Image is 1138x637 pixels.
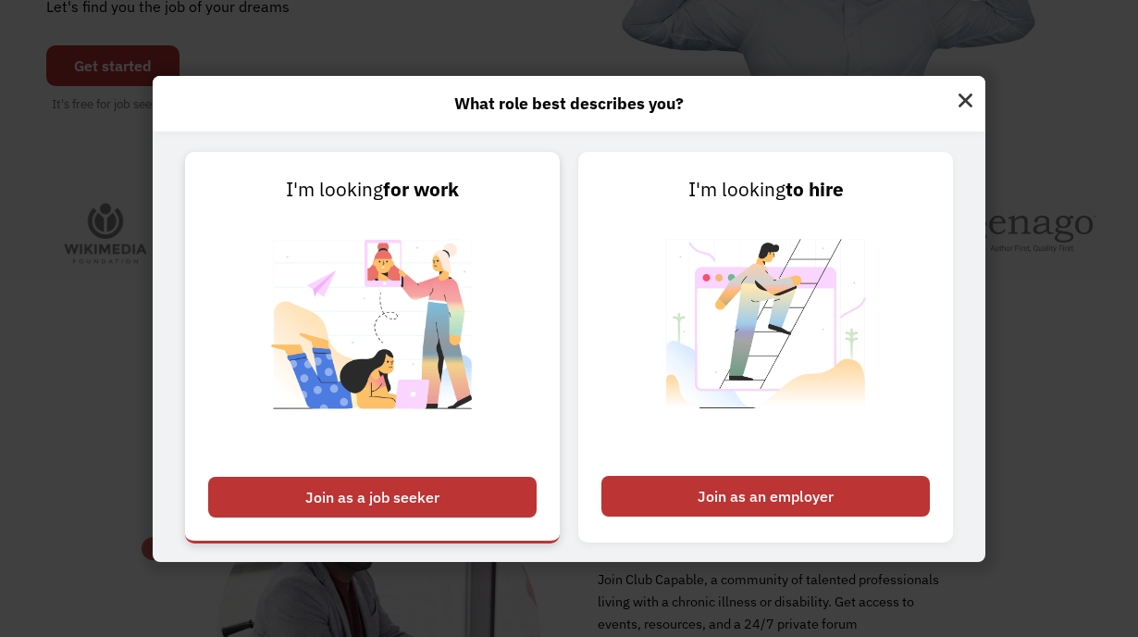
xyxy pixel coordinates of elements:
[578,152,953,543] a: I'm lookingto hireJoin as an employer
[208,175,537,205] div: I'm looking
[208,477,537,518] div: Join as a job seeker
[185,152,560,543] a: I'm lookingfor workJoin as a job seeker
[785,177,844,202] strong: to hire
[257,205,488,467] img: Chronically Capable Personalized Job Matching
[601,476,930,517] div: Join as an employer
[454,93,684,114] strong: What role best describes you?
[601,175,930,205] div: I'm looking
[383,177,459,202] strong: for work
